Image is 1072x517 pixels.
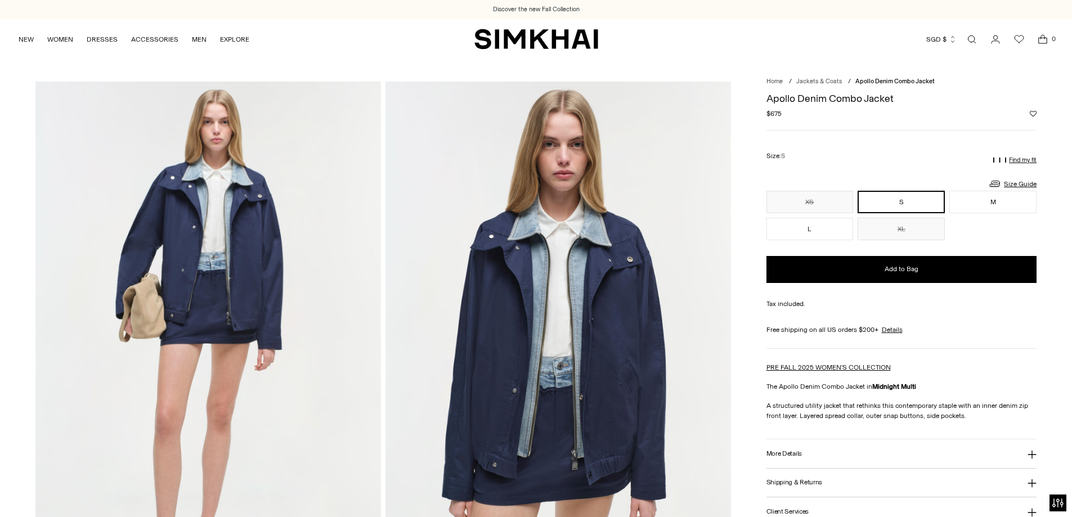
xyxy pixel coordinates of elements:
button: XS [766,191,854,213]
span: Add to Bag [885,264,918,274]
div: Free shipping on all US orders $200+ [766,325,1037,335]
a: Open search modal [961,28,983,51]
button: Add to Wishlist [1030,110,1037,117]
button: SGD $ [926,27,957,52]
label: Size: [766,151,785,161]
a: Open cart modal [1031,28,1054,51]
h3: Shipping & Returns [766,479,823,486]
a: NEW [19,27,34,52]
a: MEN [192,27,207,52]
button: S [858,191,945,213]
button: Add to Bag [766,256,1037,283]
div: / [848,77,851,87]
h1: Apollo Denim Combo Jacket [766,93,1037,104]
a: Home [766,78,783,85]
a: SIMKHAI [474,28,598,50]
span: Apollo Denim Combo Jacket [855,78,935,85]
a: WOMEN [47,27,73,52]
p: A structured utility jacket that rethinks this contemporary staple with an inner denim zip front ... [766,401,1037,421]
button: More Details [766,439,1037,468]
p: The Apollo Denim Combo Jacket in [766,381,1037,392]
h3: More Details [766,450,802,457]
div: / [789,77,792,87]
button: XL [858,218,945,240]
span: $675 [766,109,782,119]
a: Details [882,325,903,335]
span: 0 [1048,34,1058,44]
button: Shipping & Returns [766,469,1037,497]
a: Go to the account page [984,28,1007,51]
a: Discover the new Fall Collection [493,5,580,14]
button: L [766,218,854,240]
a: Jackets & Coats [796,78,842,85]
strong: Midnight Multi [872,383,916,390]
a: EXPLORE [220,27,249,52]
a: ACCESSORIES [131,27,178,52]
button: M [949,191,1037,213]
a: Wishlist [1008,28,1030,51]
span: S [781,152,785,160]
h3: Client Services [766,508,809,515]
div: Tax included. [766,299,1037,309]
a: PRE FALL 2025 WOMEN'S COLLECTION [766,363,891,371]
a: DRESSES [87,27,118,52]
nav: breadcrumbs [766,77,1037,87]
a: Size Guide [988,177,1037,191]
